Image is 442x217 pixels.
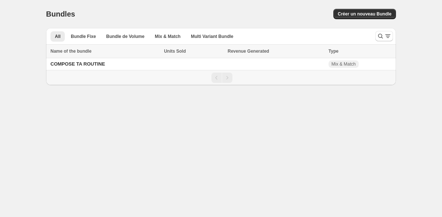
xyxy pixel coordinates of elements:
[338,11,392,17] span: Créer un nouveau Bundle
[155,34,180,39] span: Mix & Match
[333,9,396,19] button: Créer un nouveau Bundle
[46,10,75,18] h1: Bundles
[71,34,96,39] span: Bundle Fixe
[331,61,356,67] span: Mix & Match
[191,34,233,39] span: Multi Variant Bundle
[50,48,159,55] div: Name of the bundle
[228,48,269,55] span: Revenue Generated
[46,70,396,85] nav: Pagination
[164,48,193,55] button: Units Sold
[375,31,393,41] button: Search and filter results
[228,48,277,55] button: Revenue Generated
[55,34,60,39] span: All
[164,48,186,55] span: Units Sold
[106,34,144,39] span: Bundle de Volume
[329,48,392,55] div: Type
[50,61,105,67] span: COMPOSE TA ROUTINE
